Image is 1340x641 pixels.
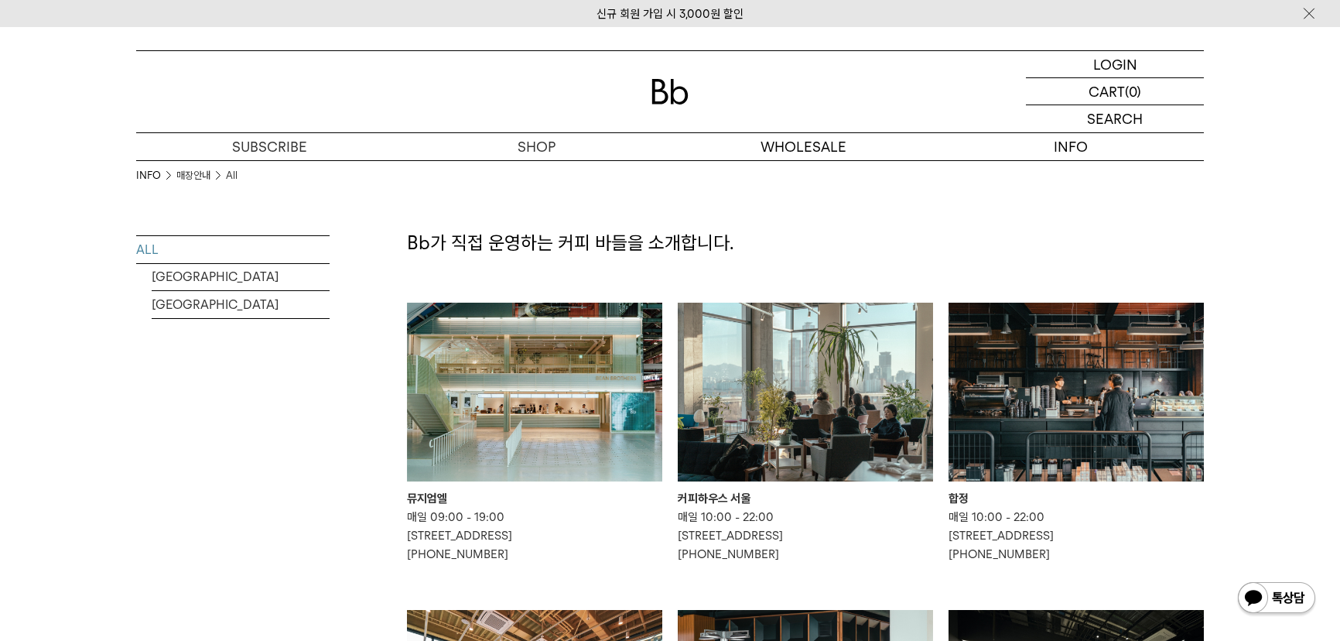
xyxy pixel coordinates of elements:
[136,133,403,160] a: SUBSCRIBE
[1026,51,1204,78] a: LOGIN
[678,303,933,564] a: 커피하우스 서울 커피하우스 서울 매일 10:00 - 22:00[STREET_ADDRESS][PHONE_NUMBER]
[1089,78,1125,105] p: CART
[949,508,1204,564] p: 매일 10:00 - 22:00 [STREET_ADDRESS] [PHONE_NUMBER]
[407,508,662,564] p: 매일 09:00 - 19:00 [STREET_ADDRESS] [PHONE_NUMBER]
[597,7,743,21] a: 신규 회원 가입 시 3,000원 할인
[407,230,1204,256] p: Bb가 직접 운영하는 커피 바들을 소개합니다.
[152,291,330,318] a: [GEOGRAPHIC_DATA]
[407,303,662,564] a: 뮤지엄엘 뮤지엄엘 매일 09:00 - 19:00[STREET_ADDRESS][PHONE_NUMBER]
[1125,78,1141,105] p: (0)
[226,168,238,183] a: All
[678,303,933,482] img: 커피하우스 서울
[152,263,330,290] a: [GEOGRAPHIC_DATA]
[949,303,1204,482] img: 합정
[407,489,662,508] div: 뮤지엄엘
[670,133,937,160] p: WHOLESALE
[1093,51,1137,77] p: LOGIN
[937,133,1204,160] p: INFO
[678,489,933,508] div: 커피하우스 서울
[403,133,670,160] a: SHOP
[651,79,689,105] img: 로고
[678,508,933,564] p: 매일 10:00 - 22:00 [STREET_ADDRESS] [PHONE_NUMBER]
[407,303,662,482] img: 뮤지엄엘
[1026,78,1204,105] a: CART (0)
[136,236,330,263] a: ALL
[1236,581,1317,618] img: 카카오톡 채널 1:1 채팅 버튼
[949,303,1204,564] a: 합정 합정 매일 10:00 - 22:00[STREET_ADDRESS][PHONE_NUMBER]
[949,489,1204,508] div: 합정
[136,168,176,183] li: INFO
[176,168,210,183] a: 매장안내
[1087,105,1143,132] p: SEARCH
